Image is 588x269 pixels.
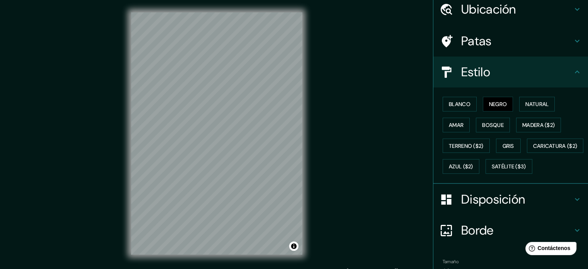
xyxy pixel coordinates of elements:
[527,139,584,153] button: Caricatura ($2)
[461,64,490,80] font: Estilo
[519,97,555,111] button: Natural
[522,122,555,129] font: Madera ($2)
[525,101,549,108] font: Natural
[449,101,470,108] font: Blanco
[449,122,464,129] font: Amar
[476,118,510,132] button: Bosque
[461,191,525,207] font: Disposición
[443,118,470,132] button: Amar
[503,142,514,149] font: Gris
[433,26,588,57] div: Patas
[443,159,479,174] button: Azul ($2)
[289,242,298,251] button: Activar o desactivar atribución
[443,97,477,111] button: Blanco
[443,139,490,153] button: Terreno ($2)
[433,57,588,87] div: Estilo
[483,97,513,111] button: Negro
[496,139,521,153] button: Gris
[516,118,561,132] button: Madera ($2)
[533,142,578,149] font: Caricatura ($2)
[449,142,484,149] font: Terreno ($2)
[461,222,494,238] font: Borde
[433,215,588,246] div: Borde
[519,239,579,260] iframe: Lanzador de widgets de ayuda
[489,101,507,108] font: Negro
[482,122,504,129] font: Bosque
[461,1,516,17] font: Ubicación
[492,163,526,170] font: Satélite ($3)
[449,163,473,170] font: Azul ($2)
[443,259,458,265] font: Tamaño
[131,12,302,255] canvas: Mapa
[433,184,588,215] div: Disposición
[486,159,532,174] button: Satélite ($3)
[461,33,492,49] font: Patas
